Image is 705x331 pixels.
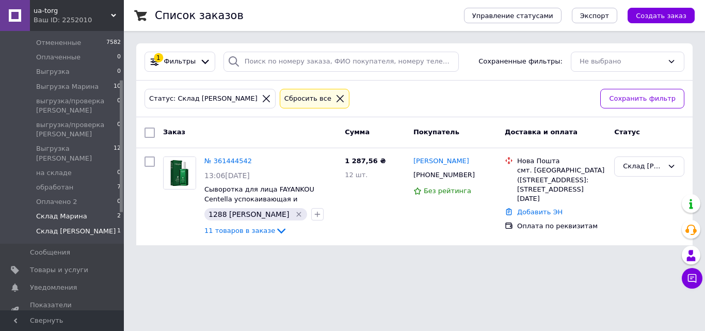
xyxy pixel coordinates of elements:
span: 12 шт. [345,171,367,179]
a: Добавить ЭН [517,208,563,216]
div: Статус: Склад [PERSON_NAME] [147,93,260,104]
span: 1288 [PERSON_NAME] [209,210,289,218]
a: Создать заказ [617,11,695,19]
span: Сообщения [30,248,70,257]
span: 7 [117,183,121,192]
span: 0 [117,197,121,207]
span: 10 [114,82,121,91]
span: Доставка и оплата [505,128,578,136]
button: Создать заказ [628,8,695,23]
div: Склад Юля [623,161,663,172]
div: Нова Пошта [517,156,606,166]
div: Ваш ID: 2252010 [34,15,124,25]
span: Оплаченные [36,53,81,62]
span: ua-torg [34,6,111,15]
span: Без рейтинга [424,187,471,195]
svg: Удалить метку [295,210,303,218]
span: Склад Марина [36,212,87,221]
span: Фильтры [164,57,196,67]
span: на складе [36,168,72,178]
span: Показатели работы компании [30,301,95,319]
span: Выгрузка [36,67,70,76]
span: Уведомления [30,283,77,292]
span: 1 [117,227,121,236]
span: Склад [PERSON_NAME] [36,227,116,236]
a: [PERSON_NAME] [413,156,469,166]
span: 0 [117,53,121,62]
button: Экспорт [572,8,617,23]
span: обработан [36,183,73,192]
input: Поиск по номеру заказа, ФИО покупателя, номеру телефона, Email, номеру накладной [223,52,459,72]
span: Создать заказ [636,12,686,20]
span: выгрузка/проверка [PERSON_NAME] [36,97,117,115]
button: Управление статусами [464,8,562,23]
a: № 361444542 [204,157,252,165]
span: Сохранить фильтр [609,93,676,104]
span: Сохраненные фильтры: [478,57,563,67]
span: 0 [117,168,121,178]
span: Оплачено 2 [36,197,77,207]
span: 7582 [106,38,121,48]
a: Сыворотка для лица FAYANKOU Centella успокаивающая и восстанавливающая 105 мл [204,185,314,212]
span: 11 товаров в заказе [204,227,275,234]
span: Управление статусами [472,12,553,20]
div: Не выбрано [580,56,663,67]
span: Выгрузка Марина [36,82,99,91]
div: Сбросить все [282,93,333,104]
span: 2 [117,212,121,221]
span: Экспорт [580,12,609,20]
span: [PHONE_NUMBER] [413,171,475,179]
a: Фото товару [163,156,196,190]
span: 1 287,56 ₴ [345,157,386,165]
span: Отмененные [36,38,81,48]
div: Оплата по реквизитам [517,222,606,231]
span: Статус [614,128,640,136]
span: Выгрузка [PERSON_NAME] [36,144,114,163]
a: 11 товаров в заказе [204,227,287,234]
span: 12 [114,144,121,163]
button: Чат с покупателем [682,268,702,289]
span: 0 [117,120,121,139]
span: Заказ [163,128,185,136]
span: 13:06[DATE] [204,171,250,180]
div: 1 [154,53,163,62]
img: Фото товару [164,157,196,189]
span: 0 [117,97,121,115]
span: Сумма [345,128,370,136]
div: смт. [GEOGRAPHIC_DATA] ([STREET_ADDRESS]: [STREET_ADDRESS][DATE] [517,166,606,203]
span: выгрузка/проверка [PERSON_NAME] [36,120,117,139]
span: Товары и услуги [30,265,88,275]
h1: Список заказов [155,9,244,22]
span: Покупатель [413,128,459,136]
span: 0 [117,67,121,76]
button: Сохранить фильтр [600,89,684,109]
